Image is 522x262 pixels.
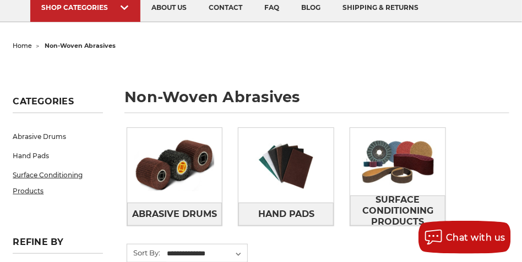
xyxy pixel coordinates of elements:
[238,203,334,226] a: Hand Pads
[13,146,102,165] a: Hand Pads
[13,127,102,146] a: Abrasive Drums
[350,196,445,226] a: Surface Conditioning Products
[13,165,102,200] a: Surface Conditioning Products
[418,221,511,254] button: Chat with us
[132,205,217,224] span: Abrasive Drums
[258,205,314,224] span: Hand Pads
[165,246,247,262] select: Sort By:
[127,203,222,226] a: Abrasive Drums
[350,128,445,196] img: Surface Conditioning Products
[124,90,509,113] h1: non-woven abrasives
[238,131,334,199] img: Hand Pads
[127,244,160,261] label: Sort By:
[13,96,102,113] h5: Categories
[41,3,129,12] div: SHOP CATEGORIES
[446,232,505,243] span: Chat with us
[127,131,222,199] img: Abrasive Drums
[45,42,116,49] span: non-woven abrasives
[351,191,445,231] span: Surface Conditioning Products
[13,42,32,49] a: home
[13,237,102,254] h5: Refine by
